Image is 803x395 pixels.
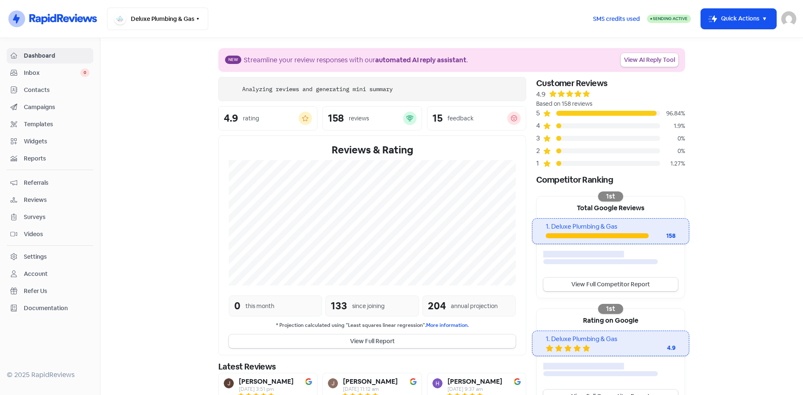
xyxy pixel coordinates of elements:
a: Contacts [7,82,93,98]
div: Total Google Reviews [537,196,685,218]
div: Competitor Ranking [536,173,685,186]
div: rating [243,114,259,123]
span: Dashboard [24,51,90,60]
img: Image [410,378,417,385]
div: reviews [349,114,369,123]
a: 158reviews [322,106,422,130]
b: automated AI reply assistant [375,56,466,64]
a: Surveys [7,209,93,225]
div: 0% [660,147,685,155]
div: Customer Reviews [536,77,685,89]
img: Avatar [432,378,442,388]
button: Quick Actions [701,9,776,29]
small: * Projection calculated using "Least squares linear regression". [229,321,516,329]
div: Settings [24,252,47,261]
b: [PERSON_NAME] [343,378,398,385]
div: feedback [448,114,473,123]
div: Latest Reviews [218,360,526,373]
a: Sending Active [647,14,691,24]
a: Refer Us [7,283,93,299]
div: [DATE] 11:12 am [343,387,398,392]
div: 158 [649,232,675,240]
a: Templates [7,117,93,132]
a: Referrals [7,175,93,191]
a: More information. [426,322,469,329]
div: 1. Deluxe Plumbing & Gas [546,334,675,344]
span: Inbox [24,69,80,77]
a: Documentation [7,301,93,316]
img: Avatar [224,378,234,388]
span: Campaigns [24,103,90,112]
span: Reports [24,154,90,163]
div: 158 [328,113,344,123]
div: [DATE] 3:51 pm [239,387,294,392]
a: 15feedback [427,106,526,130]
div: 5 [536,108,543,118]
div: 4.9 [536,89,545,99]
a: Reports [7,151,93,166]
span: Documentation [24,304,90,313]
a: View Full Competitor Report [543,278,678,291]
img: User [781,11,796,26]
a: Dashboard [7,48,93,64]
div: Streamline your review responses with our . [244,55,468,65]
div: Analyzing reviews and generating mini summary [242,85,393,94]
div: 204 [428,298,446,313]
div: 2 [536,146,543,156]
span: Contacts [24,86,90,94]
div: 1st [598,304,623,314]
div: 15 [432,113,442,123]
button: Deluxe Plumbing & Gas [107,8,208,30]
a: Inbox 0 [7,65,93,81]
a: Widgets [7,134,93,149]
div: 133 [331,298,347,313]
div: Account [24,270,48,278]
img: Image [514,378,521,385]
div: 1. Deluxe Plumbing & Gas [546,222,675,232]
span: Widgets [24,137,90,146]
div: since joining [352,302,385,311]
span: Reviews [24,196,90,204]
div: this month [246,302,274,311]
div: Based on 158 reviews [536,99,685,108]
a: Account [7,266,93,282]
img: Image [305,378,312,385]
div: 3 [536,133,543,143]
div: 96.84% [660,109,685,118]
div: 4.9 [224,113,238,123]
div: © 2025 RapidReviews [7,370,93,380]
a: Settings [7,249,93,265]
div: 0% [660,134,685,143]
div: 1.27% [660,159,685,168]
div: 4 [536,121,543,131]
div: 0 [234,298,240,313]
div: [DATE] 9:37 am [448,387,502,392]
a: Campaigns [7,99,93,115]
div: 1st [598,191,623,201]
button: View Full Report [229,334,516,348]
a: Reviews [7,192,93,208]
div: Rating on Google [537,309,685,331]
a: Videos [7,227,93,242]
div: 1 [536,158,543,168]
div: 4.9 [642,344,675,352]
b: [PERSON_NAME] [448,378,502,385]
a: SMS credits used [586,14,647,23]
b: [PERSON_NAME] [239,378,294,385]
span: Referrals [24,178,90,187]
a: 4.9rating [218,106,317,130]
span: Surveys [24,213,90,222]
img: Avatar [328,378,338,388]
div: annual projection [451,302,498,311]
span: New [225,56,241,64]
div: Reviews & Rating [229,143,516,158]
span: 0 [80,69,90,77]
span: Refer Us [24,287,90,296]
a: View AI Reply Tool [621,53,678,67]
span: Templates [24,120,90,129]
span: Sending Active [653,16,688,21]
span: SMS credits used [593,15,640,23]
div: 1.9% [660,122,685,130]
span: Videos [24,230,90,239]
